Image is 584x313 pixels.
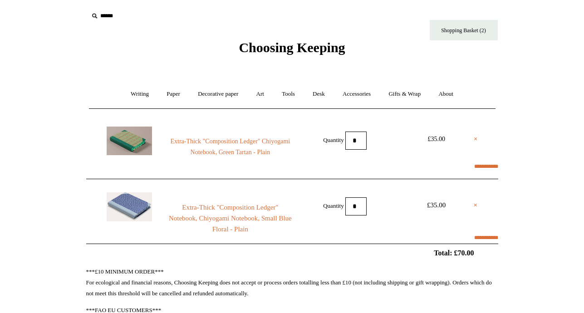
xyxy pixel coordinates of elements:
[65,249,519,257] h2: Total: £70.00
[107,192,152,221] img: Extra-Thick "Composition Ledger" Notebook, Chiyogami Notebook, Small Blue Floral - Plain
[248,82,272,106] a: Art
[323,136,344,143] label: Quantity
[416,134,457,145] div: £35.00
[304,82,333,106] a: Desk
[158,82,188,106] a: Paper
[168,202,292,235] a: Extra-Thick "Composition Ledger" Notebook, Chiyogami Notebook, Small Blue Floral - Plain
[334,82,379,106] a: Accessories
[380,82,429,106] a: Gifts & Wrap
[416,200,457,210] div: £35.00
[323,202,344,209] label: Quantity
[86,266,498,299] p: ***£10 MINIMUM ORDER*** For ecological and financial reasons, Choosing Keeping does not accept or...
[474,200,478,210] a: ×
[190,82,246,106] a: Decorative paper
[274,82,303,106] a: Tools
[107,127,152,155] img: Extra-Thick "Composition Ledger" Chiyogami Notebook, Green Tartan - Plain
[239,47,345,54] a: Choosing Keeping
[123,82,157,106] a: Writing
[430,20,498,40] a: Shopping Basket (2)
[430,82,461,106] a: About
[168,136,292,158] a: Extra-Thick "Composition Ledger" Chiyogami Notebook, Green Tartan - Plain
[239,40,345,55] span: Choosing Keeping
[474,134,477,145] a: ×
